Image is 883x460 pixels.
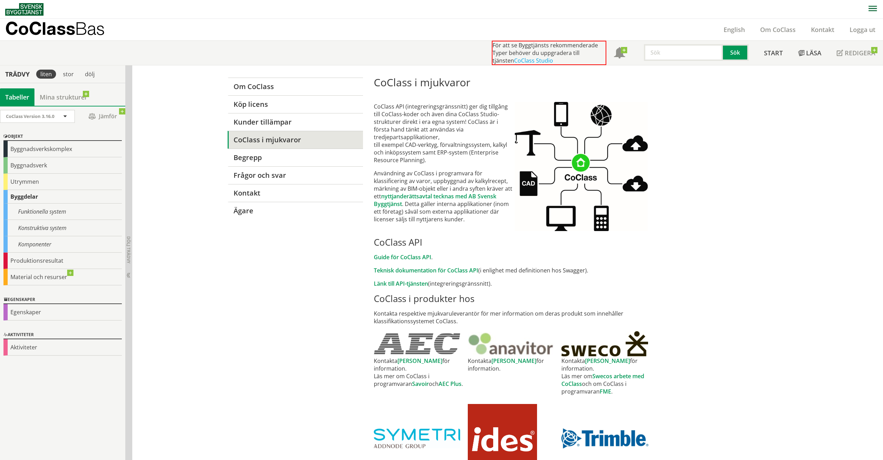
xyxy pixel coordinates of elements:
[561,428,655,449] a: Trimble's webbsida
[803,25,842,34] a: Kontakt
[374,169,515,223] p: Användning av CoClass i programvara för klassificering av varor, uppbyggnad av kalkylrecept, märk...
[374,267,655,274] p: (i enlighet med definitionen hos Swagger).
[374,280,655,287] p: (integreringsgränssnitt).
[3,220,122,236] div: Konstruktiva system
[600,388,611,395] a: FME
[374,76,655,89] h1: CoClass i mjukvaror
[492,41,606,65] div: För att se Byggtjänsts rekommenderade Typer behöver du uppgradera till tjänsten
[845,49,875,57] span: Redigera
[228,113,363,131] a: Kunder tillämpar
[228,184,363,202] a: Kontakt
[614,48,625,59] span: Notifikationer
[374,103,515,164] p: CoClass API (integreringsgränssnitt) ger dig tillgång till CoClass-koder och även dina CoClass St...
[59,70,78,79] div: stor
[374,310,655,325] p: Kontakta respektive mjukvaruleverantör för mer information om deras produkt som innehåller klassi...
[374,293,655,304] h2: CoClass i produkter hos
[439,380,462,388] a: AEC Plus
[468,332,562,356] a: Anavitor's webbsida
[585,357,630,365] a: [PERSON_NAME]
[3,331,122,339] div: Aktiviteter
[75,18,105,39] span: Bas
[397,357,442,365] a: [PERSON_NAME]
[228,95,363,113] a: Köp licens
[228,166,363,184] a: Frågor och svar
[374,333,460,355] img: AEC.jpg
[374,429,468,448] a: Symetri's webbsida
[723,44,749,61] button: Sök
[126,236,132,263] span: Dölj trädvy
[81,70,99,79] div: dölj
[752,25,803,34] a: Om CoClass
[3,269,122,285] div: Material och resurser
[491,357,536,365] a: [PERSON_NAME]
[790,41,829,65] a: Läsa
[82,110,124,122] span: Jämför
[3,339,122,356] div: Aktiviteter
[6,113,54,119] span: CoClass Version 3.16.0
[374,237,655,248] h2: CoClass API
[5,19,120,40] a: CoClassBas
[515,102,648,231] img: CoClassAPI.jpg
[3,236,122,253] div: Komponenter
[829,41,883,65] a: Redigera
[3,174,122,190] div: Utrymmen
[561,428,648,449] img: trimble_logo.jpg
[228,78,363,95] a: Om CoClass
[468,357,562,395] td: Kontakta för information.
[228,131,363,149] a: CoClass i mjukvaror
[3,157,122,174] div: Byggnadsverk
[561,372,644,388] a: Swecos arbete med CoClass
[561,357,655,395] td: Kontakta för information. Läs mer om och om CoClass i programvaran .
[374,192,496,208] a: nyttjanderättsavtal tecknas med AB Svensk Byggtjänst
[842,25,883,34] a: Logga ut
[36,70,56,79] div: liten
[514,57,553,64] a: CoClass Studio
[374,253,431,261] a: Guide för CoClass API
[374,280,428,287] a: Länk till API-tjänsten
[228,202,363,220] a: Ägare
[3,141,122,157] div: Byggnadsverkskomplex
[5,3,44,16] img: Svensk Byggtjänst
[228,149,363,166] a: Begrepp
[561,331,655,356] a: SWECO's webbsida
[374,253,655,261] p: .
[374,267,478,274] a: Teknisk dokumentation för CoClass API
[374,333,468,355] a: AEC's webbsida
[5,24,105,32] p: CoClass
[716,25,752,34] a: English
[3,190,122,204] div: Byggdelar
[3,253,122,269] div: Produktionsresultat
[644,44,723,61] input: Sök
[3,133,122,141] div: Objekt
[561,331,648,356] img: sweco_logo.jpg
[34,88,93,106] a: Mina strukturer
[3,204,122,220] div: Funktionella system
[806,49,821,57] span: Läsa
[412,380,429,388] a: Savoir
[756,41,790,65] a: Start
[3,304,122,320] div: Egenskaper
[1,70,33,78] div: Trädvy
[468,332,555,356] img: Anavitor.JPG
[374,357,468,395] td: Kontakta för information. Läs mer om CoClass i programvaran och .
[764,49,783,57] span: Start
[374,429,460,448] img: SYMETRI_LOGO.jpg
[3,296,122,304] div: Egenskaper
